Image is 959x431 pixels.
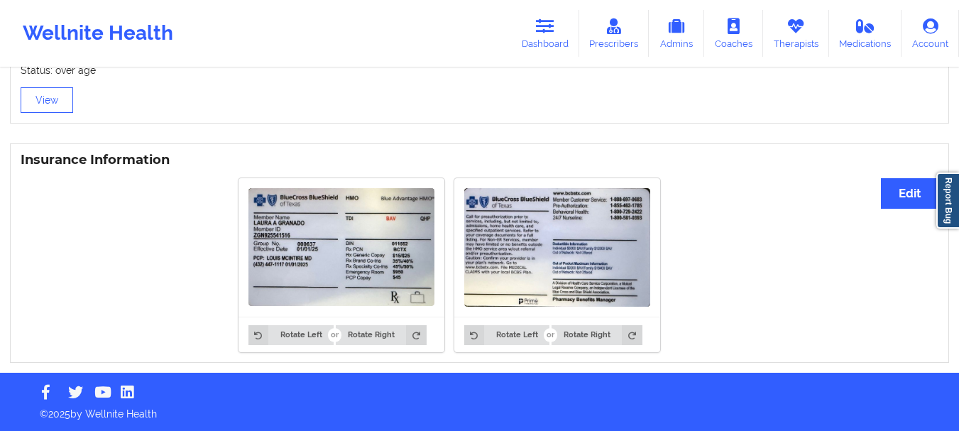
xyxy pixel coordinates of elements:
[902,10,959,57] a: Account
[704,10,763,57] a: Coaches
[464,188,650,307] img: Laura Granado
[464,325,549,345] button: Rotate Left
[829,10,902,57] a: Medications
[248,325,334,345] button: Rotate Left
[579,10,650,57] a: Prescribers
[936,173,959,229] a: Report Bug
[763,10,829,57] a: Therapists
[21,152,938,168] h3: Insurance Information
[649,10,704,57] a: Admins
[248,188,434,306] img: Laura Granado
[511,10,579,57] a: Dashboard
[552,325,642,345] button: Rotate Right
[21,87,73,113] button: View
[881,178,938,209] button: Edit
[21,63,938,77] p: Status: over age
[336,325,426,345] button: Rotate Right
[30,397,929,421] p: © 2025 by Wellnite Health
